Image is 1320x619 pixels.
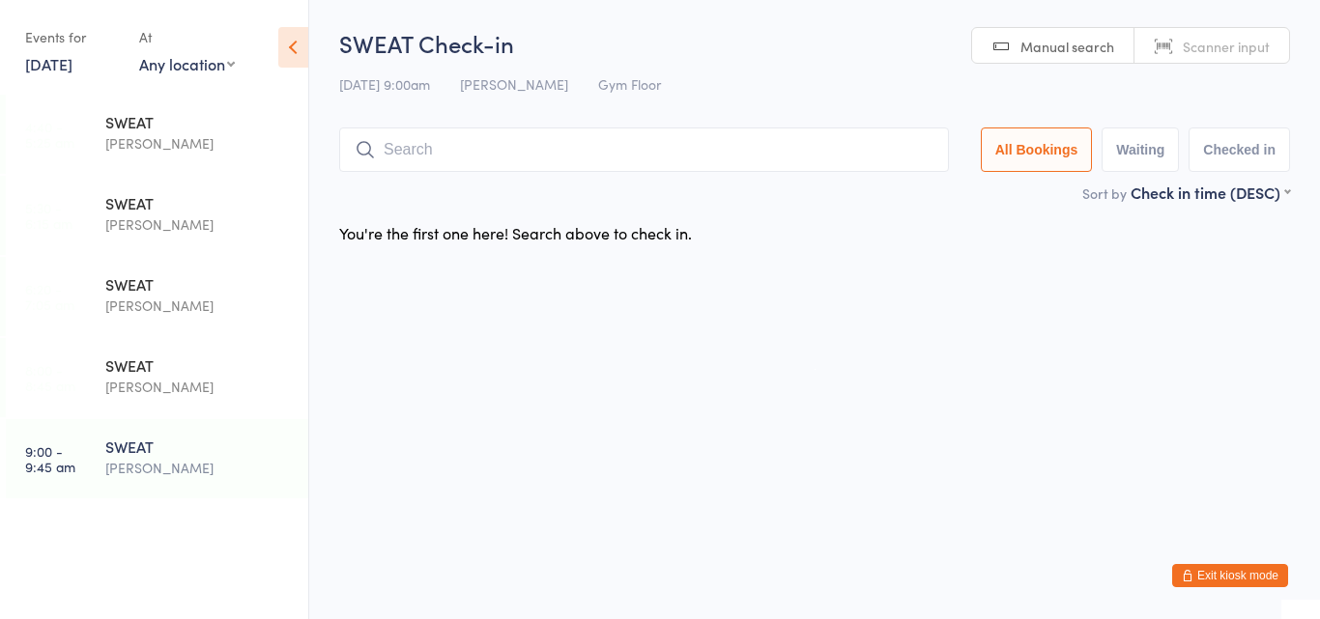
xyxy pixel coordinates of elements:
[1172,564,1288,587] button: Exit kiosk mode
[25,281,74,312] time: 6:20 - 7:05 am
[339,74,430,94] span: [DATE] 9:00am
[105,111,292,132] div: SWEAT
[105,213,292,236] div: [PERSON_NAME]
[105,354,292,376] div: SWEAT
[25,362,75,393] time: 8:00 - 8:45 am
[6,257,308,336] a: 6:20 -7:05 amSWEAT[PERSON_NAME]
[460,74,568,94] span: [PERSON_NAME]
[105,295,292,317] div: [PERSON_NAME]
[1189,127,1290,172] button: Checked in
[25,119,74,150] time: 4:40 - 5:25 am
[105,132,292,155] div: [PERSON_NAME]
[981,127,1093,172] button: All Bookings
[105,192,292,213] div: SWEAT
[139,21,235,53] div: At
[1020,37,1114,56] span: Manual search
[339,27,1290,59] h2: SWEAT Check-in
[105,273,292,295] div: SWEAT
[25,53,72,74] a: [DATE]
[25,21,120,53] div: Events for
[6,419,308,498] a: 9:00 -9:45 amSWEAT[PERSON_NAME]
[6,176,308,255] a: 5:30 -6:15 amSWEAT[PERSON_NAME]
[1102,127,1179,172] button: Waiting
[139,53,235,74] div: Any location
[339,127,949,172] input: Search
[6,95,308,174] a: 4:40 -5:25 amSWEAT[PERSON_NAME]
[1183,37,1270,56] span: Scanner input
[25,443,75,474] time: 9:00 - 9:45 am
[105,457,292,479] div: [PERSON_NAME]
[6,338,308,417] a: 8:00 -8:45 amSWEAT[PERSON_NAME]
[339,222,692,243] div: You're the first one here! Search above to check in.
[105,436,292,457] div: SWEAT
[598,74,661,94] span: Gym Floor
[25,200,72,231] time: 5:30 - 6:15 am
[105,376,292,398] div: [PERSON_NAME]
[1082,183,1127,203] label: Sort by
[1131,182,1290,203] div: Check in time (DESC)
